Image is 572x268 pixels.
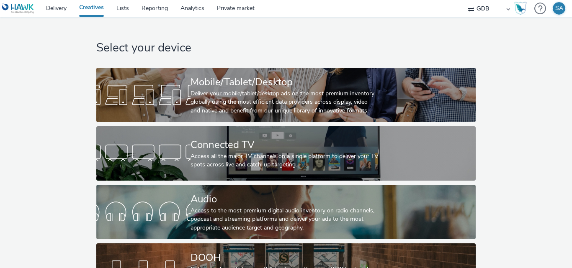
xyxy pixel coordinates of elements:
[514,2,527,15] img: Hawk Academy
[191,250,379,265] div: DOOH
[96,68,476,122] a: Mobile/Tablet/DesktopDeliver your mobile/tablet/desktop ads on the most premium inventory globall...
[191,192,379,207] div: Audio
[514,2,530,15] a: Hawk Academy
[96,126,476,181] a: Connected TVAccess all the major TV channels on a single platform to deliver your TV spots across...
[191,138,379,152] div: Connected TV
[191,89,379,115] div: Deliver your mobile/tablet/desktop ads on the most premium inventory globally using the most effi...
[2,3,34,14] img: undefined Logo
[191,152,379,169] div: Access all the major TV channels on a single platform to deliver your TV spots across live and ca...
[555,2,563,15] div: SA
[191,75,379,89] div: Mobile/Tablet/Desktop
[96,40,476,56] h1: Select your device
[191,207,379,232] div: Access to the most premium digital audio inventory on radio channels, podcast and streaming platf...
[96,185,476,239] a: AudioAccess to the most premium digital audio inventory on radio channels, podcast and streaming ...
